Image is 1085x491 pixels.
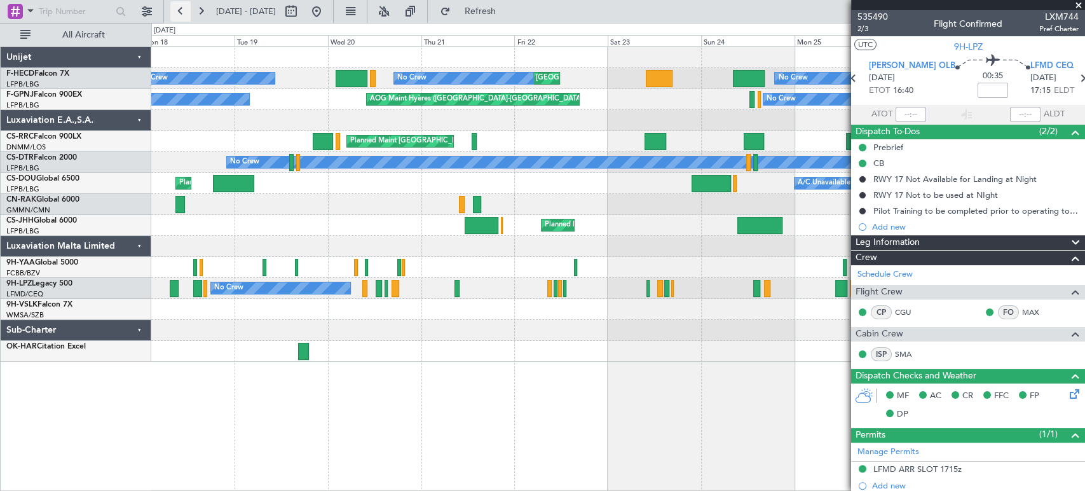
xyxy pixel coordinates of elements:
a: GMMN/CMN [6,205,50,215]
div: A/C Unavailable [798,174,850,193]
a: LFMD/CEQ [6,289,43,299]
span: Cabin Crew [856,327,903,342]
a: DNMM/LOS [6,142,46,152]
span: [DATE] [1030,72,1056,85]
div: Thu 21 [421,35,515,46]
div: CP [871,305,892,319]
a: 9H-VSLKFalcon 7X [6,301,72,308]
span: [PERSON_NAME] OLB [869,60,955,73]
div: No Crew [397,69,426,88]
div: No Crew [214,279,243,298]
span: FP [1030,390,1039,403]
span: LXM744 [1039,10,1079,24]
div: Add new [872,480,1079,491]
a: 9H-LPZLegacy 500 [6,280,72,287]
span: Permits [856,428,885,443]
div: Add new [872,221,1079,232]
div: No Crew [139,69,168,88]
div: Sun 24 [701,35,795,46]
div: Planned Maint [GEOGRAPHIC_DATA] ([GEOGRAPHIC_DATA]) [350,132,550,151]
a: CN-RAKGlobal 6000 [6,196,79,204]
span: (1/1) [1039,427,1058,441]
a: 9H-YAAGlobal 5000 [6,259,78,266]
span: 9H-LPZ [6,280,32,287]
button: UTC [854,39,877,50]
span: DP [897,408,908,421]
div: Tue 19 [235,35,328,46]
span: [DATE] [869,72,895,85]
span: F-HECD [6,70,34,78]
div: No Crew [230,153,259,172]
a: CGU [895,307,924,318]
div: Wed 20 [328,35,421,46]
a: F-GPNJFalcon 900EX [6,91,82,99]
div: No Crew [778,69,807,88]
div: Sat 23 [608,35,701,46]
a: LFPB/LBG [6,184,39,194]
span: LFMD CEQ [1030,60,1074,73]
a: WMSA/SZB [6,310,44,320]
span: CS-JHH [6,217,34,225]
span: 9H-VSLK [6,301,38,308]
span: CN-RAK [6,196,36,204]
span: (2/2) [1039,125,1058,138]
button: Refresh [434,1,510,22]
span: Crew [856,251,877,265]
a: OK-HARCitation Excel [6,343,86,350]
span: 2/3 [857,24,888,34]
span: MF [897,390,909,403]
span: Pref Charter [1039,24,1079,34]
a: LFPB/LBG [6,80,39,89]
a: FCBB/BZV [6,268,40,278]
span: [DATE] - [DATE] [216,6,276,17]
div: Planned Maint [GEOGRAPHIC_DATA] ([GEOGRAPHIC_DATA]) [545,216,745,235]
div: FO [998,305,1019,319]
button: All Aircraft [14,25,138,45]
input: --:-- [896,107,926,122]
div: CB [873,158,884,169]
div: AOG Maint Hyères ([GEOGRAPHIC_DATA]-[GEOGRAPHIC_DATA]) [370,90,585,109]
span: CS-DTR [6,154,34,162]
span: ATOT [871,108,892,121]
div: Mon 25 [795,35,888,46]
span: F-GPNJ [6,91,34,99]
span: 9H-LPZ [954,40,983,53]
div: ISP [871,347,892,361]
a: SMA [895,349,924,360]
div: Planned Maint [GEOGRAPHIC_DATA] ([GEOGRAPHIC_DATA]) [179,174,379,193]
a: LFPB/LBG [6,163,39,173]
span: CR [962,390,973,403]
span: ALDT [1044,108,1065,121]
div: RWY 17 Not Available for Landing at Night [873,174,1037,184]
div: Flight Confirmed [934,17,1002,31]
span: ELDT [1054,85,1074,97]
span: Leg Information [856,235,920,250]
a: CS-JHHGlobal 6000 [6,217,77,225]
span: Dispatch Checks and Weather [856,369,976,384]
a: CS-RRCFalcon 900LX [6,133,81,141]
a: LFPB/LBG [6,100,39,110]
div: No Crew [767,90,796,109]
span: CS-DOU [6,175,36,183]
span: AC [930,390,941,403]
a: Schedule Crew [857,268,913,281]
span: 16:40 [893,85,913,97]
div: Fri 22 [514,35,608,46]
span: OK-HAR [6,343,37,350]
div: LFMD ARR SLOT 1715z [873,464,962,474]
div: Mon 18 [141,35,235,46]
a: CS-DTRFalcon 2000 [6,154,77,162]
span: Flight Crew [856,285,903,300]
input: Trip Number [39,2,112,21]
span: ETOT [869,85,890,97]
span: 9H-YAA [6,259,35,266]
span: FFC [994,390,1009,403]
div: RWY 17 Not to be used at NIght [873,190,998,200]
a: CS-DOUGlobal 6500 [6,175,79,183]
a: MAX [1022,307,1051,318]
a: Manage Permits [857,446,919,459]
div: Pilot Training to be completed prior to operating to LFMD [873,205,1079,216]
span: All Aircraft [33,31,134,39]
div: Prebrief [873,142,903,153]
a: LFPB/LBG [6,226,39,236]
